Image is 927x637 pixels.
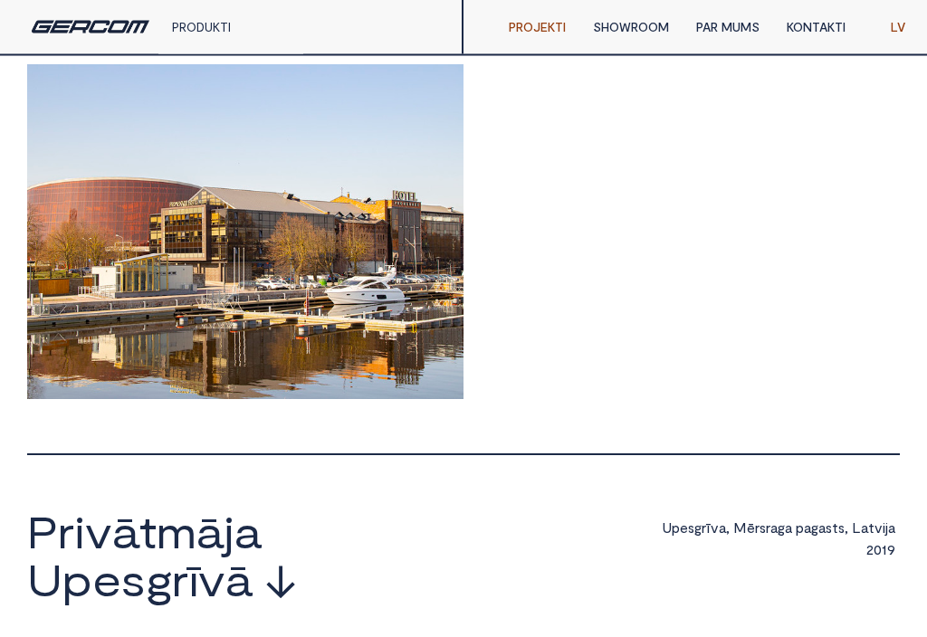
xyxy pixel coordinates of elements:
span: U [27,558,62,602]
span: p [672,519,680,537]
span: s [760,519,766,537]
span: , [726,519,730,537]
span: j [224,510,234,554]
span: i [74,510,85,554]
span: L [852,519,861,537]
span: ā [196,510,224,554]
span: a [804,519,811,537]
span: i [883,519,885,537]
span: r [172,558,188,602]
span: a [785,519,792,537]
span: j [885,519,888,537]
span: ē [747,519,755,537]
span: s [826,519,832,537]
span: s [688,519,694,537]
span: a [719,519,726,537]
span: M [733,519,747,537]
a: PAR MUMS [683,9,773,45]
span: , [845,519,848,537]
span: ā [225,558,253,602]
a: Privātmāja Upesgrīvā ↓ [27,510,456,606]
span: g [694,519,702,537]
span: a [770,519,778,537]
span: m [157,510,196,554]
span: r [58,510,74,554]
span: g [778,519,785,537]
span: ↓ [264,558,297,602]
span: 9 [887,541,895,559]
span: 0 [874,541,882,559]
span: a [888,519,895,537]
span: ī [706,519,711,537]
span: e [680,519,688,537]
span: v [711,519,719,537]
span: a [861,519,868,537]
span: ā [112,510,139,554]
span: r [702,519,706,537]
span: v [85,510,112,554]
a: SHOWROOM [579,9,683,45]
span: P [27,510,58,554]
span: v [198,558,225,602]
span: p [62,558,92,602]
span: g [811,519,818,537]
a: PRODUKTI [172,19,231,34]
span: t [139,510,157,554]
span: U [662,519,672,537]
span: e [92,558,121,602]
a: KONTAKTI [773,9,859,45]
a: LV [877,9,919,45]
span: s [838,519,845,537]
span: 1 [882,541,887,559]
span: s [121,558,146,602]
span: r [755,519,760,537]
a: PROJEKTI [495,9,579,45]
span: ī [188,558,198,602]
span: 2 [866,541,874,559]
span: a [818,519,826,537]
span: r [766,519,770,537]
span: p [796,519,804,537]
span: v [874,519,883,537]
span: g [146,558,172,602]
span: t [868,519,874,537]
span: a [234,510,262,554]
span: t [832,519,838,537]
